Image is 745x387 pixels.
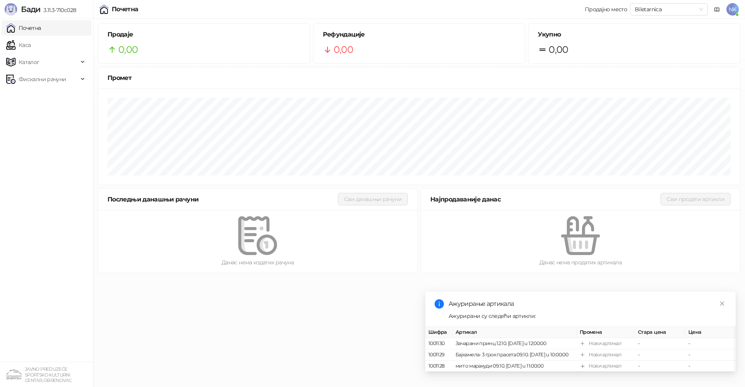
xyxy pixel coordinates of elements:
a: Close [718,299,726,308]
td: - [685,361,736,372]
span: NK [726,3,739,16]
span: info-circle [435,299,444,309]
td: - [635,349,685,361]
div: Нови артикал [589,351,621,359]
td: Зачарани принц 12.10. [DATE] u 12:00:00 [452,338,577,349]
th: Цена [685,327,736,338]
span: 0,00 [549,42,568,57]
span: Biletarnica [635,3,703,15]
div: Нови артикал [589,340,621,347]
h5: Укупно [538,30,731,39]
button: Сви продати артикли [660,193,731,205]
img: 64x64-companyLogo-4a28e1f8-f217-46d7-badd-69a834a81aaf.png [6,367,22,382]
a: Документација [711,3,723,16]
span: Фискални рачуни [19,71,66,87]
span: 0,00 [334,42,353,57]
td: - [685,338,736,349]
a: Каса [6,37,31,53]
div: Данас нема продатих артикала [433,258,728,267]
td: мит о маракуди 09.10. [DATE] u 11:00:00 [452,361,577,372]
td: - [685,349,736,361]
div: Последњи данашњи рачуни [107,194,338,204]
div: Ажурирани су следећи артикли: [449,312,726,320]
span: 3.11.3-710c028 [40,7,76,14]
span: 0,00 [118,42,138,57]
h5: Рефундације [323,30,516,39]
div: Промет [107,73,731,83]
td: 1001128 [425,361,452,372]
td: - [635,338,685,349]
div: Данас нема издатих рачуна [111,258,405,267]
td: 1001130 [425,338,452,349]
span: Бади [21,5,40,14]
span: Каталог [19,54,40,70]
th: Шифра [425,327,452,338]
td: 1001129 [425,349,452,361]
img: Logo [5,3,17,16]
span: close [719,301,725,306]
td: - [635,361,685,372]
th: Промена [577,327,635,338]
h5: Продаје [107,30,300,39]
div: Продајно место [585,7,627,12]
th: Артикал [452,327,577,338]
button: Сви данашњи рачуни [338,193,408,205]
div: Ажурирање артикала [449,299,726,309]
small: JAVNO PREDUZEĆE SPORTSKO KULTURNI CENTAR, OBRENOVAC [25,366,71,383]
a: Почетна [6,20,41,36]
th: Стара цена [635,327,685,338]
div: Нови артикал [589,362,621,370]
div: Најпродаваније данас [430,194,660,204]
div: Почетна [112,6,139,12]
td: Бајкамела- 3 грок прасета 09.10. [DATE] u 10:00:00 [452,349,577,361]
